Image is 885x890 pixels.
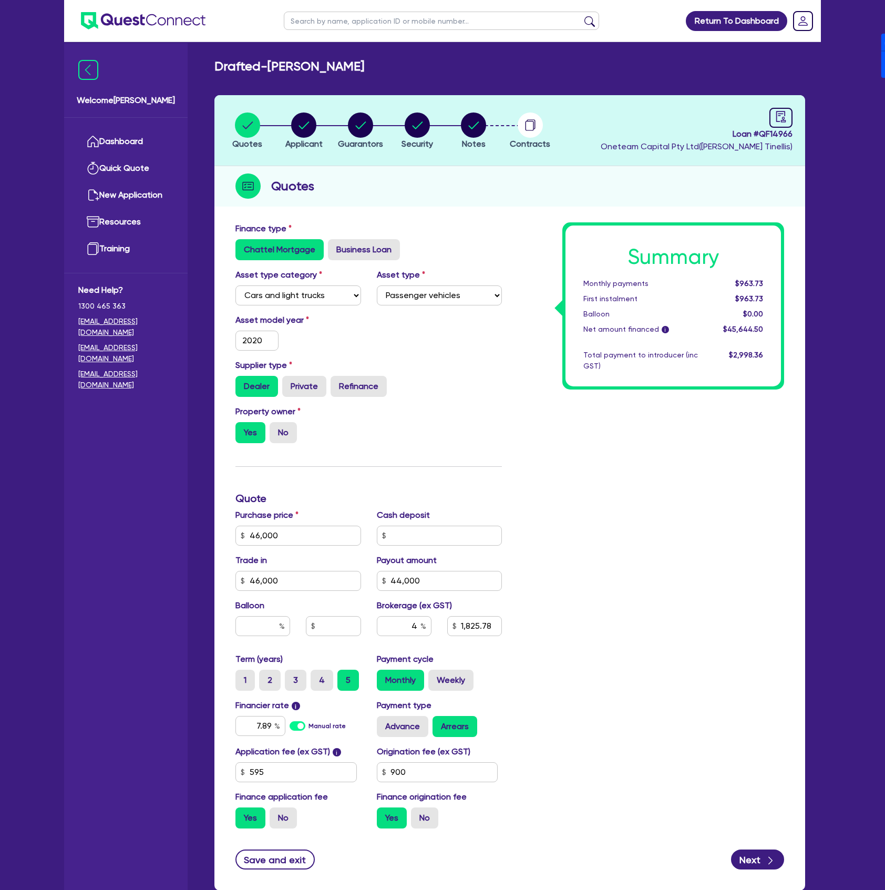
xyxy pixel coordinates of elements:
[311,670,333,691] label: 4
[285,670,306,691] label: 3
[235,670,255,691] label: 1
[87,189,99,201] img: new-application
[78,316,173,338] a: [EMAIL_ADDRESS][DOMAIN_NAME]
[87,216,99,228] img: resources
[377,269,425,281] label: Asset type
[214,59,364,74] h2: Drafted - [PERSON_NAME]
[731,850,784,869] button: Next
[575,324,706,335] div: Net amount financed
[337,670,359,691] label: 5
[377,699,431,712] label: Payment type
[235,807,265,828] label: Yes
[228,314,369,326] label: Asset model year
[333,748,341,756] span: i
[271,177,314,196] h2: Quotes
[769,108,793,128] a: audit
[735,279,763,288] span: $963.73
[308,721,346,731] label: Manual rate
[235,405,301,418] label: Property owner
[377,670,424,691] label: Monthly
[235,376,278,397] label: Dealer
[575,278,706,289] div: Monthly payments
[235,745,330,758] label: Application fee (ex GST)
[270,422,297,443] label: No
[743,310,763,318] span: $0.00
[235,699,300,712] label: Financier rate
[235,269,322,281] label: Asset type category
[235,492,502,505] h3: Quote
[575,293,706,304] div: First instalment
[235,599,264,612] label: Balloon
[460,112,487,151] button: Notes
[723,325,763,333] span: $45,644.50
[270,807,297,828] label: No
[662,326,669,333] span: i
[285,112,323,151] button: Applicant
[78,301,173,312] span: 1300 465 363
[232,112,263,151] button: Quotes
[78,60,98,80] img: icon-menu-close
[401,112,434,151] button: Security
[78,342,173,364] a: [EMAIL_ADDRESS][DOMAIN_NAME]
[78,236,173,262] a: Training
[81,12,205,29] img: quest-connect-logo-blue
[78,284,173,296] span: Need Help?
[78,182,173,209] a: New Application
[232,139,262,149] span: Quotes
[789,7,817,35] a: Dropdown toggle
[729,351,763,359] span: $2,998.36
[78,209,173,236] a: Resources
[775,111,787,122] span: audit
[78,155,173,182] a: Quick Quote
[377,791,467,803] label: Finance origination fee
[735,294,763,303] span: $963.73
[235,359,292,372] label: Supplier type
[377,554,437,567] label: Payout amount
[428,670,474,691] label: Weekly
[235,509,299,521] label: Purchase price
[575,309,706,320] div: Balloon
[87,242,99,255] img: training
[235,791,328,803] label: Finance application fee
[337,112,384,151] button: Guarantors
[377,807,407,828] label: Yes
[338,139,383,149] span: Guarantors
[377,653,434,666] label: Payment cycle
[77,94,175,107] span: Welcome [PERSON_NAME]
[235,653,283,666] label: Term (years)
[433,716,477,737] label: Arrears
[377,509,430,521] label: Cash deposit
[462,139,486,149] span: Notes
[282,376,326,397] label: Private
[510,139,550,149] span: Contracts
[509,112,551,151] button: Contracts
[331,376,387,397] label: Refinance
[87,162,99,175] img: quick-quote
[686,11,787,31] a: Return To Dashboard
[235,222,292,235] label: Finance type
[575,350,706,372] div: Total payment to introducer (inc GST)
[377,716,428,737] label: Advance
[235,422,265,443] label: Yes
[583,244,763,270] h1: Summary
[411,807,438,828] label: No
[235,850,315,869] button: Save and exit
[235,173,261,199] img: step-icon
[328,239,400,260] label: Business Loan
[377,599,452,612] label: Brokerage (ex GST)
[235,554,267,567] label: Trade in
[284,12,599,30] input: Search by name, application ID or mobile number...
[78,369,173,391] a: [EMAIL_ADDRESS][DOMAIN_NAME]
[601,128,793,140] span: Loan # QF14966
[601,141,793,151] span: Oneteam Capital Pty Ltd ( [PERSON_NAME] Tinellis )
[292,702,300,710] span: i
[285,139,323,149] span: Applicant
[235,239,324,260] label: Chattel Mortgage
[377,745,470,758] label: Origination fee (ex GST)
[259,670,281,691] label: 2
[402,139,433,149] span: Security
[78,128,173,155] a: Dashboard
